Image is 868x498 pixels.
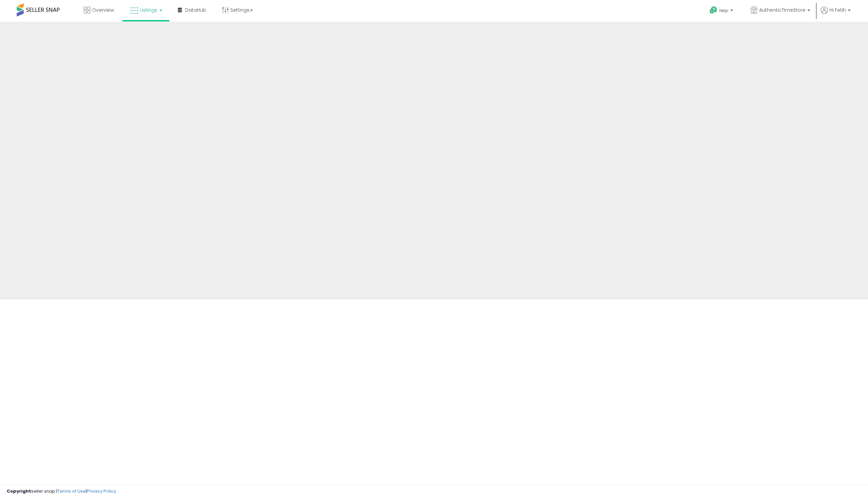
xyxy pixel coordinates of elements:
[829,7,846,13] span: Hi Fetih
[759,7,805,13] span: AuthenticTimeStore
[185,7,206,13] span: DataHub
[140,7,157,13] span: Listings
[821,7,851,22] a: Hi Fetih
[92,7,114,13] span: Overview
[704,1,740,22] a: Help
[709,6,718,14] i: Get Help
[719,8,728,13] span: Help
